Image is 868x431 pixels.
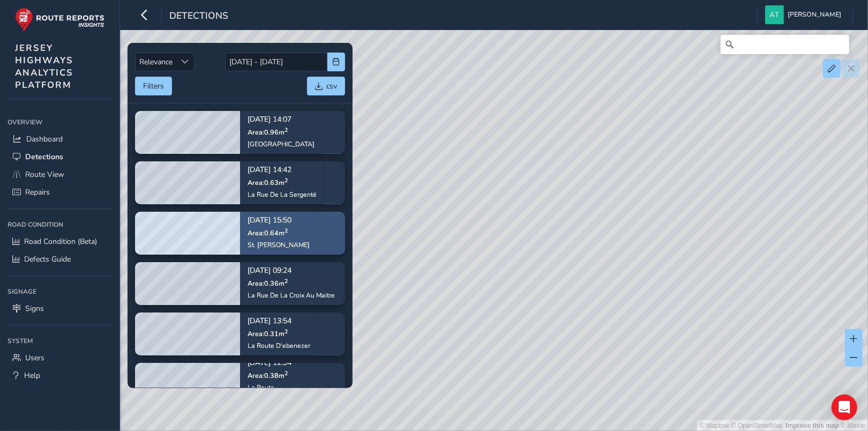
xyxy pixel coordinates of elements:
p: [DATE] 12:34 [248,360,338,367]
span: Route View [25,169,64,180]
sup: 2 [285,227,288,235]
span: Defects Guide [24,254,71,264]
a: Detections [8,148,112,166]
span: Area: 0.96 m [248,128,288,137]
div: La Route [GEOGRAPHIC_DATA][PERSON_NAME] [248,383,338,409]
a: Road Condition (Beta) [8,233,112,250]
div: [GEOGRAPHIC_DATA] [248,140,315,148]
a: Dashboard [8,130,112,148]
a: Defects Guide [8,250,112,268]
div: Overview [8,114,112,130]
sup: 2 [285,176,288,184]
span: Signs [25,303,44,314]
span: Road Condition (Beta) [24,236,97,247]
div: La Route D'ebenezer [248,341,310,350]
img: rr logo [15,8,104,32]
button: csv [307,77,345,95]
p: [DATE] 14:42 [248,167,317,174]
p: [DATE] 14:07 [248,116,315,124]
div: Signage [8,284,112,300]
a: Users [8,349,112,367]
span: Relevance [136,53,176,71]
span: [PERSON_NAME] [788,5,841,24]
div: Sort by Date [176,53,194,71]
span: Users [25,353,44,363]
div: Road Condition [8,217,112,233]
a: Repairs [8,183,112,201]
div: St. [PERSON_NAME] [248,241,310,249]
div: La Rue De La Croix Au Maitre [248,291,335,300]
span: Area: 0.31 m [248,329,288,338]
img: diamond-layout [765,5,784,24]
div: La Rue De La Sergenté [248,190,317,199]
span: Area: 0.36 m [248,279,288,288]
sup: 2 [285,126,288,134]
sup: 2 [285,328,288,336]
div: System [8,333,112,349]
span: Help [24,370,40,381]
span: Detections [169,9,228,24]
a: Signs [8,300,112,317]
sup: 2 [285,277,288,285]
span: Area: 0.64 m [248,228,288,237]
span: Area: 0.63 m [248,178,288,187]
span: Detections [25,152,63,162]
sup: 2 [285,369,288,377]
a: Route View [8,166,112,183]
p: [DATE] 09:24 [248,267,335,275]
div: Open Intercom Messenger [832,395,857,420]
input: Search [721,35,849,54]
span: Repairs [25,187,50,197]
span: JERSEY HIGHWAYS ANALYTICS PLATFORM [15,42,73,91]
button: Filters [135,77,172,95]
button: [PERSON_NAME] [765,5,845,24]
p: [DATE] 13:54 [248,318,310,325]
span: Dashboard [26,134,63,144]
span: Area: 0.38 m [248,371,288,380]
p: [DATE] 15:50 [248,217,310,225]
span: csv [326,81,337,91]
a: Help [8,367,112,384]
